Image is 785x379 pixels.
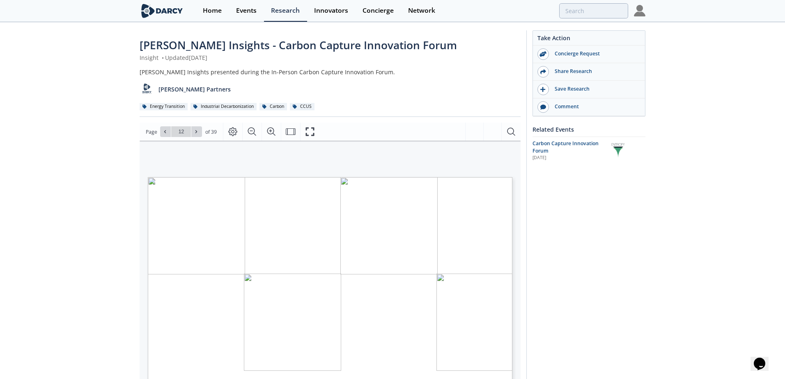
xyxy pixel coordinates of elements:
[549,50,641,57] div: Concierge Request
[140,4,184,18] img: logo-wide.svg
[158,85,231,94] p: [PERSON_NAME] Partners
[611,143,625,158] img: Entropy Inc.
[290,103,314,110] div: CCUS
[363,7,394,14] div: Concierge
[634,5,645,16] img: Profile
[140,103,188,110] div: Energy Transition
[533,155,605,161] div: [DATE]
[549,68,641,75] div: Share Research
[271,7,300,14] div: Research
[259,103,287,110] div: Carbon
[236,7,257,14] div: Events
[160,54,165,62] span: •
[140,38,457,53] span: [PERSON_NAME] Insights - Carbon Capture Innovation Forum
[408,7,435,14] div: Network
[533,140,599,154] span: Carbon Capture Innovation Forum
[533,34,645,46] div: Take Action
[559,3,628,18] input: Advanced Search
[751,346,777,371] iframe: chat widget
[549,85,641,93] div: Save Research
[140,53,521,62] div: Insight Updated [DATE]
[533,140,645,162] a: Carbon Capture Innovation Forum [DATE] Entropy Inc.
[314,7,348,14] div: Innovators
[549,103,641,110] div: Comment
[191,103,257,110] div: Industrial Decarbonization
[203,7,222,14] div: Home
[140,68,521,76] div: [PERSON_NAME] Insights presented during the In-Person Carbon Capture Innovation Forum.
[533,122,645,137] div: Related Events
